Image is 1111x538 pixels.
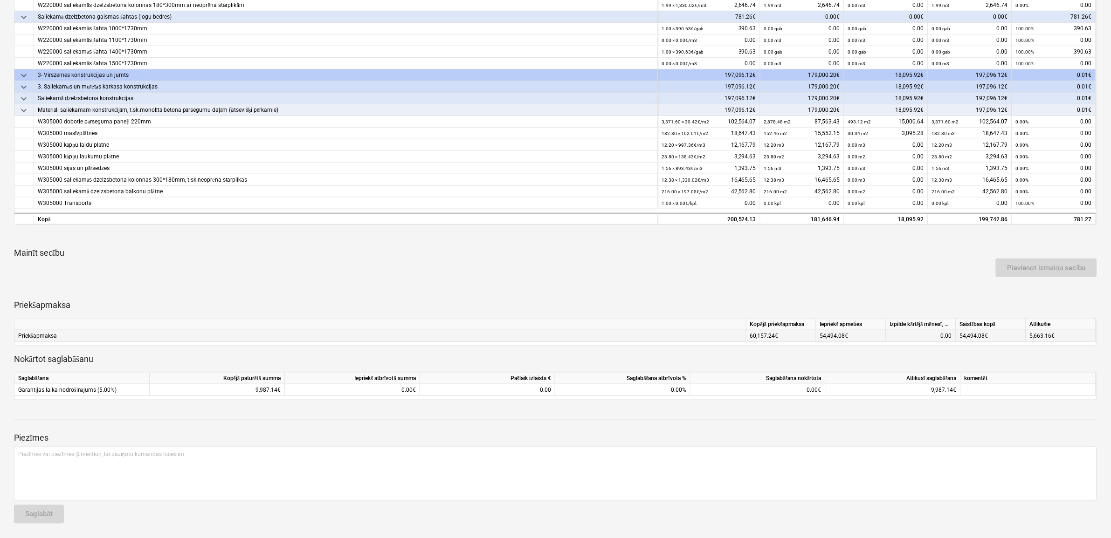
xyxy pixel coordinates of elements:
small: 100.00% [1016,26,1035,31]
small: 30.34 m2 [848,131,869,136]
div: 0.00 [1016,128,1092,139]
small: 0.00 kpl. [932,201,950,206]
small: 0.00 m3 [932,61,950,66]
div: 0.00 [1016,116,1092,128]
div: 87,563.43 [764,116,840,128]
small: 12.20 m3 [932,143,952,148]
div: 3,294.63 [764,151,840,163]
div: Kopējā paturētā summa [150,373,285,384]
div: Garantijas laika nodrošinājums (5.00%) [14,384,150,396]
div: 197,096.12€ [928,104,1012,116]
div: 197,096.12€ [658,69,760,81]
div: Kopā [34,213,658,225]
small: 0.00 m3 [848,143,866,148]
small: 1.99 m3 [764,3,782,8]
small: 216.00 m2 [932,189,955,194]
div: W305000 saliekamās dzelzsbetona kolonnas 300*180mm, t.sk.neoprēna starplikas [38,174,654,186]
small: 2,878.48 m2 [764,119,791,124]
div: 390.63 [1016,46,1092,58]
div: 18,647.43 [662,128,756,139]
div: 60,157.24€ [746,330,816,342]
div: 0.00 [764,197,840,209]
small: 182.80 m2 [932,131,955,136]
div: 0.00 [764,23,840,34]
div: 0.00 [848,163,924,174]
div: 18,095.92€ [844,104,928,116]
small: 0.00 m3 [848,3,866,8]
div: 0.00 [848,186,924,197]
div: 0.00 [848,197,924,209]
div: 390.63 [1016,23,1092,34]
div: Iepriekš apmeties [816,319,886,330]
div: 0.00 [662,58,756,69]
div: 0.00 [848,34,924,46]
small: 0.00 × 0.00€ / m3 [662,38,697,43]
small: 0.00 m3 [848,61,866,66]
div: 3. Saliekamās un mūrētās karkasa konstrukcijas [38,81,654,93]
div: 0.00€ [928,11,1012,23]
small: 493.12 m2 [848,119,871,124]
small: 12.20 × 997.36€ / m3 [662,143,705,148]
small: 0.00 m2 [848,189,866,194]
div: 199,742.86 [928,213,1012,225]
small: 100.00% [1016,61,1035,66]
div: 390.63 [662,23,756,34]
small: 12.20 m3 [764,143,785,148]
div: 0.00 [764,46,840,58]
small: 0.00% [1016,166,1029,171]
div: Saglabāšana atbrīvota % [555,373,690,384]
small: 0.00 m3 [848,38,866,43]
div: 0.01€ [1012,93,1096,104]
small: 0.00% [1016,189,1029,194]
div: 18,647.43 [932,128,1008,139]
div: 42,562.80 [662,186,756,197]
div: 200,524.13 [662,214,756,225]
div: Izpilde kārtējā mēnesī, EUR (bez PVN) [886,319,956,330]
div: 42,562.80 [932,186,1008,197]
div: 0.00 [890,330,952,342]
div: 16,465.65 [662,174,756,186]
span: keyboard_arrow_down [18,93,29,104]
div: 18,095.92€ [844,93,928,104]
small: 0.00 kpl. [764,201,782,206]
div: Saliekamā dzelzsbetona konstrukcijas [38,93,654,104]
div: W305000 kāpņu laidu plātne [38,139,654,151]
div: 42,562.80 [764,186,840,197]
div: W305000 sijas un pārsedzes [38,163,654,174]
div: W220000 saliekamās šahta 1000*1730mm [38,23,654,34]
div: 197,096.12€ [928,81,1012,93]
div: Kopējā priekšapmaksa [746,319,816,330]
small: 0.00 m3 [764,61,782,66]
small: 23.80 m2 [932,154,952,159]
small: 0.00 m3 [764,38,782,43]
div: Saliekamā dzelzbetona gaismas šahtas (logu bedres) [38,11,654,23]
small: 3,371.60 × 30.42€ / m2 [662,119,709,124]
small: 0.00 gab [932,26,951,31]
div: 3,294.63 [662,151,756,163]
div: Atlikusī saglabāšana [826,373,961,384]
span: keyboard_arrow_down [18,12,29,23]
small: 1.99 × 1,330.02€ / m3 [662,3,706,8]
small: 100.00% [1016,201,1035,206]
div: 197,096.12€ [928,69,1012,81]
div: 0.00 [932,197,1008,209]
div: Iepriekš atbrīvotā summa [285,373,420,384]
span: keyboard_arrow_down [18,70,29,81]
small: 152.46 m2 [764,131,787,136]
div: 0.00€ [844,11,928,23]
div: 0.00 [1016,163,1092,174]
small: 12.38 × 1,330.02€ / m3 [662,177,709,183]
div: 0.00 [848,23,924,34]
div: W305000 masīvplātnes [38,128,654,139]
small: 0.00 m2 [848,154,866,159]
div: Materiāli saliekamām konstrukcijām, t.sk.monolītā betona pārsegumu daļām (atsevišķi pērkamie) [38,104,654,116]
div: 0.00 [932,23,1008,34]
div: 12,167.79 [932,139,1008,151]
small: 216.00 × 197.05€ / m2 [662,189,708,194]
div: 0.00 [1016,139,1092,151]
small: 0.00% [1016,119,1029,124]
div: 1,393.75 [764,163,840,174]
small: 0.00% [1016,3,1029,8]
small: 0.00 gab [932,49,951,54]
div: 197,096.12€ [658,81,760,93]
